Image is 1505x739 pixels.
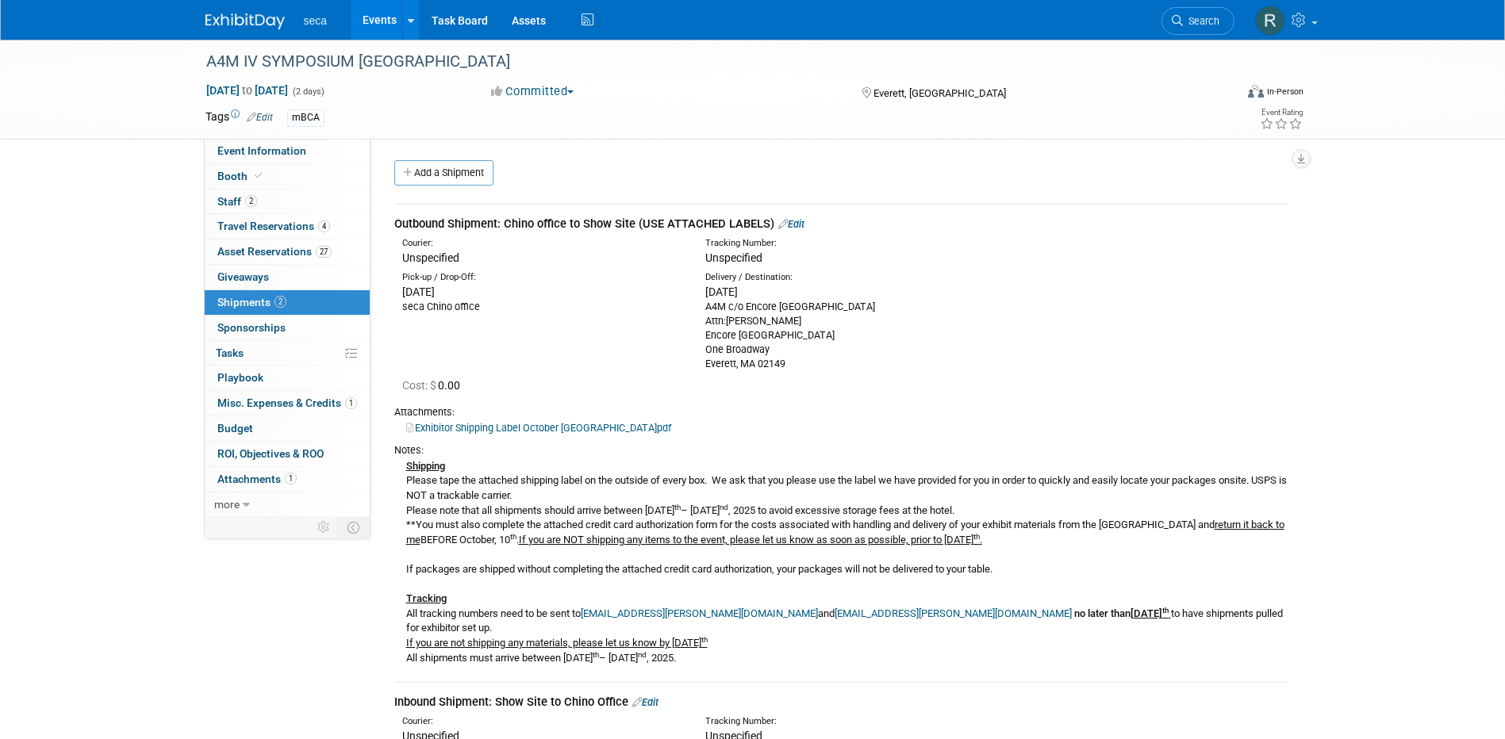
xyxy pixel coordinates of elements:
[510,532,516,541] sup: th
[217,270,269,283] span: Giveaways
[316,246,332,258] span: 27
[205,391,370,415] a: Misc. Expenses & Credits1
[394,443,1288,458] div: Notes:
[205,83,289,98] span: [DATE] [DATE]
[1074,607,1169,619] b: no later than
[217,396,357,409] span: Misc. Expenses & Credits
[638,650,647,659] sup: nd
[519,534,982,546] u: If you are NOT shipping any items to the event, please let us know as soon as possible, prior to ...
[1162,606,1169,615] sup: th
[486,83,580,100] button: Committed
[1248,85,1264,98] img: Format-Inperson.png
[701,635,708,644] sup: th
[394,405,1288,419] div: Attachments:
[245,195,257,207] span: 2
[205,316,370,340] a: Sponsorships
[705,284,985,300] div: [DATE]
[394,160,493,186] a: Add a Shipment
[205,13,285,29] img: ExhibitDay
[255,171,263,180] i: Booth reservation complete
[205,239,370,264] a: Asset Reservations27
[337,517,370,538] td: Toggle Event Tabs
[205,492,370,517] a: more
[720,503,728,511] sup: nd
[406,592,447,604] u: Tracking
[217,220,330,232] span: Travel Reservations
[291,86,324,97] span: (2 days)
[217,473,297,485] span: Attachments
[205,139,370,163] a: Event Information
[1141,82,1304,106] div: Event Format
[402,284,681,300] div: [DATE]
[205,265,370,289] a: Giveaways
[402,379,438,392] span: Cost: $
[674,503,681,511] sup: th
[593,650,599,659] sup: th
[581,607,818,619] a: [EMAIL_ADDRESS][PERSON_NAME][DOMAIN_NAME]
[406,422,671,434] a: Exhibitor Shipping Label October [GEOGRAPHIC_DATA]pdf
[205,442,370,466] a: ROI, Objectives & ROO
[1161,7,1234,35] a: Search
[402,250,681,266] div: Unspecified
[1266,86,1303,98] div: In-Person
[705,300,985,371] div: A4M c/o Encore [GEOGRAPHIC_DATA] Attn:[PERSON_NAME] Encore [GEOGRAPHIC_DATA] One Broadway Everett...
[402,271,681,284] div: Pick-up / Drop-Off:
[705,237,1061,250] div: Tracking Number:
[310,517,338,538] td: Personalize Event Tab Strip
[1131,607,1169,619] u: [DATE]
[285,473,297,484] span: 1
[205,467,370,492] a: Attachments1
[835,607,1072,619] a: [EMAIL_ADDRESS][PERSON_NAME][DOMAIN_NAME]
[217,422,253,435] span: Budget
[705,271,985,284] div: Delivery / Destination:
[1260,109,1303,117] div: Event Rating
[632,696,658,708] a: Edit
[705,251,762,264] span: Unspecified
[287,109,324,126] div: mBCA
[214,498,240,511] span: more
[345,397,357,409] span: 1
[318,220,330,232] span: 4
[205,366,370,390] a: Playbook
[205,190,370,214] a: Staff2
[216,347,244,359] span: Tasks
[205,290,370,315] a: Shipments2
[201,48,1211,76] div: A4M IV SYMPOSIUM [GEOGRAPHIC_DATA]
[217,170,266,182] span: Booth
[217,296,286,308] span: Shipments
[205,164,370,189] a: Booth
[406,519,1284,546] u: return it back to me
[778,218,804,230] a: Edit
[1183,15,1219,27] span: Search
[205,341,370,366] a: Tasks
[394,458,1288,665] div: Please tape the attached shipping label on the outside of every box. We ask that you please use t...
[402,237,681,250] div: Courier:
[205,109,273,127] td: Tags
[217,195,257,208] span: Staff
[1255,6,1285,36] img: Rachel Jordan
[217,447,324,460] span: ROI, Objectives & ROO
[205,416,370,441] a: Budget
[402,715,681,728] div: Courier:
[394,216,1288,232] div: Outbound Shipment: Chino office to Show Site (USE ATTACHED LABELS)
[402,300,681,314] div: seca Chino office
[402,379,466,392] span: 0.00
[217,144,306,157] span: Event Information
[873,87,1006,99] span: Everett, [GEOGRAPHIC_DATA]
[406,637,708,649] u: If you are not shipping any materials, please let us know by [DATE]
[406,460,445,472] u: Shipping
[217,321,286,334] span: Sponsorships
[205,214,370,239] a: Travel Reservations4
[705,715,1061,728] div: Tracking Number:
[275,296,286,308] span: 2
[304,14,328,27] span: seca
[217,245,332,258] span: Asset Reservations
[217,371,263,384] span: Playbook
[394,694,1288,710] div: Inbound Shipment: Show Site to Chino Office
[973,532,980,541] sup: th
[240,84,255,97] span: to
[247,112,273,123] a: Edit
